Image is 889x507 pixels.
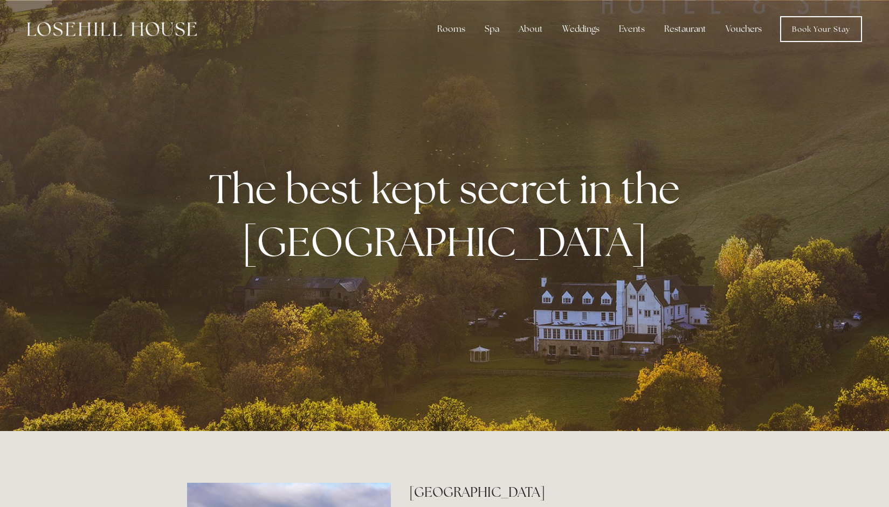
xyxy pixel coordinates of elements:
div: Weddings [554,18,608,40]
strong: The best kept secret in the [GEOGRAPHIC_DATA] [209,162,688,268]
div: Rooms [429,18,474,40]
a: Vouchers [717,18,770,40]
div: Spa [476,18,508,40]
h2: [GEOGRAPHIC_DATA] [409,483,702,502]
div: Restaurant [656,18,715,40]
div: Events [610,18,653,40]
a: Book Your Stay [780,16,862,42]
img: Losehill House [27,22,197,36]
div: About [510,18,552,40]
